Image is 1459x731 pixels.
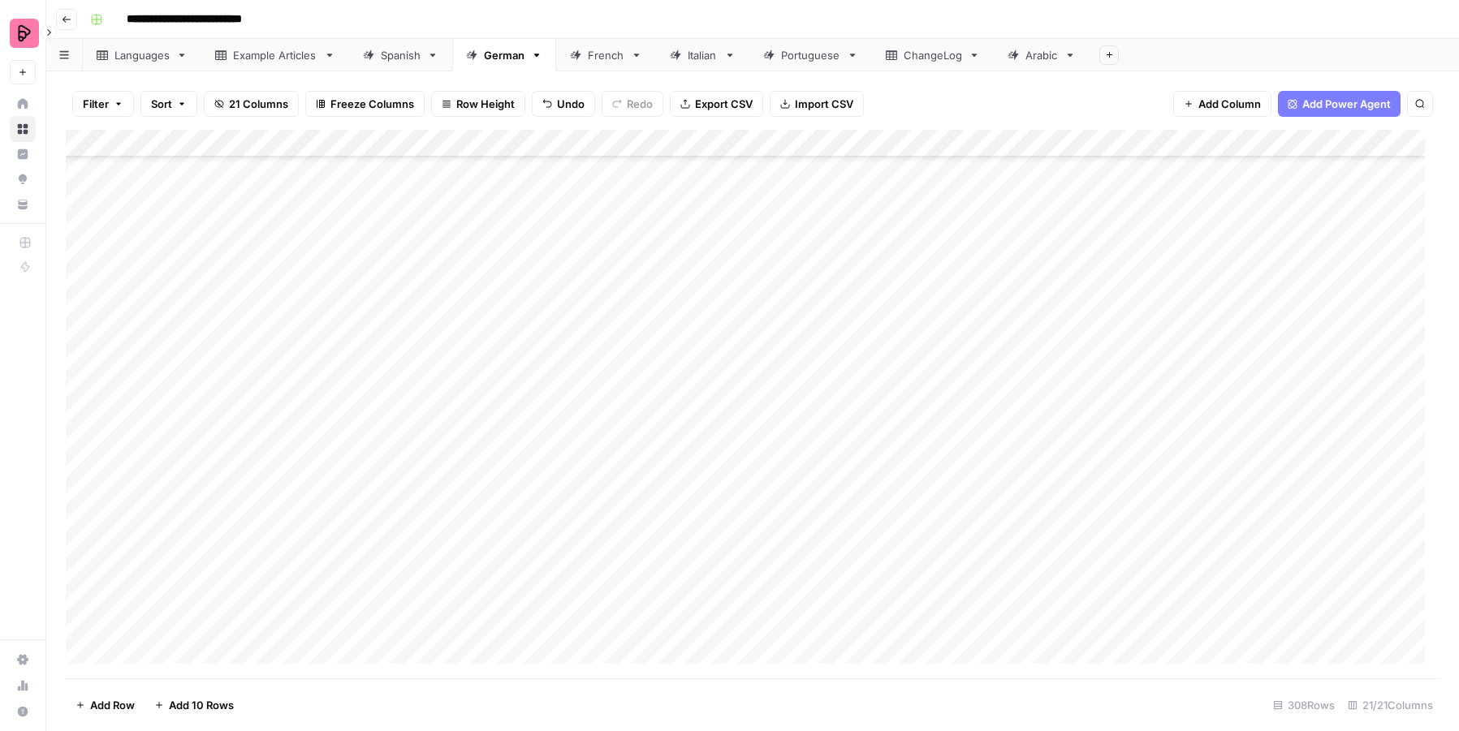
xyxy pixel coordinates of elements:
[66,692,145,718] button: Add Row
[201,39,349,71] a: Example Articles
[1025,47,1058,63] div: Arabic
[90,697,135,713] span: Add Row
[484,47,524,63] div: German
[10,13,36,54] button: Workspace: Preply
[10,191,36,217] a: Your Data
[10,116,36,142] a: Browse
[1341,692,1440,718] div: 21/21 Columns
[151,96,172,112] span: Sort
[229,96,288,112] span: 21 Columns
[114,47,170,63] div: Languages
[431,91,525,117] button: Row Height
[145,692,244,718] button: Add 10 Rows
[904,47,962,63] div: ChangeLog
[452,39,556,71] a: German
[1278,91,1401,117] button: Add Power Agent
[688,47,718,63] div: Italian
[588,47,624,63] div: French
[381,47,421,63] div: Spanish
[72,91,134,117] button: Filter
[233,47,317,63] div: Example Articles
[10,19,39,48] img: Preply Logo
[781,47,840,63] div: Portuguese
[10,647,36,673] a: Settings
[10,91,36,117] a: Home
[10,673,36,699] a: Usage
[169,697,234,713] span: Add 10 Rows
[557,96,585,112] span: Undo
[456,96,515,112] span: Row Height
[670,91,763,117] button: Export CSV
[795,96,853,112] span: Import CSV
[10,141,36,167] a: Insights
[305,91,425,117] button: Freeze Columns
[330,96,414,112] span: Freeze Columns
[204,91,299,117] button: 21 Columns
[83,39,201,71] a: Languages
[1198,96,1261,112] span: Add Column
[140,91,197,117] button: Sort
[556,39,656,71] a: French
[83,96,109,112] span: Filter
[627,96,653,112] span: Redo
[872,39,994,71] a: ChangeLog
[1267,692,1341,718] div: 308 Rows
[695,96,753,112] span: Export CSV
[749,39,872,71] a: Portuguese
[1173,91,1271,117] button: Add Column
[656,39,749,71] a: Italian
[532,91,595,117] button: Undo
[602,91,663,117] button: Redo
[349,39,452,71] a: Spanish
[1302,96,1391,112] span: Add Power Agent
[10,699,36,725] button: Help + Support
[770,91,864,117] button: Import CSV
[994,39,1090,71] a: Arabic
[10,166,36,192] a: Opportunities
